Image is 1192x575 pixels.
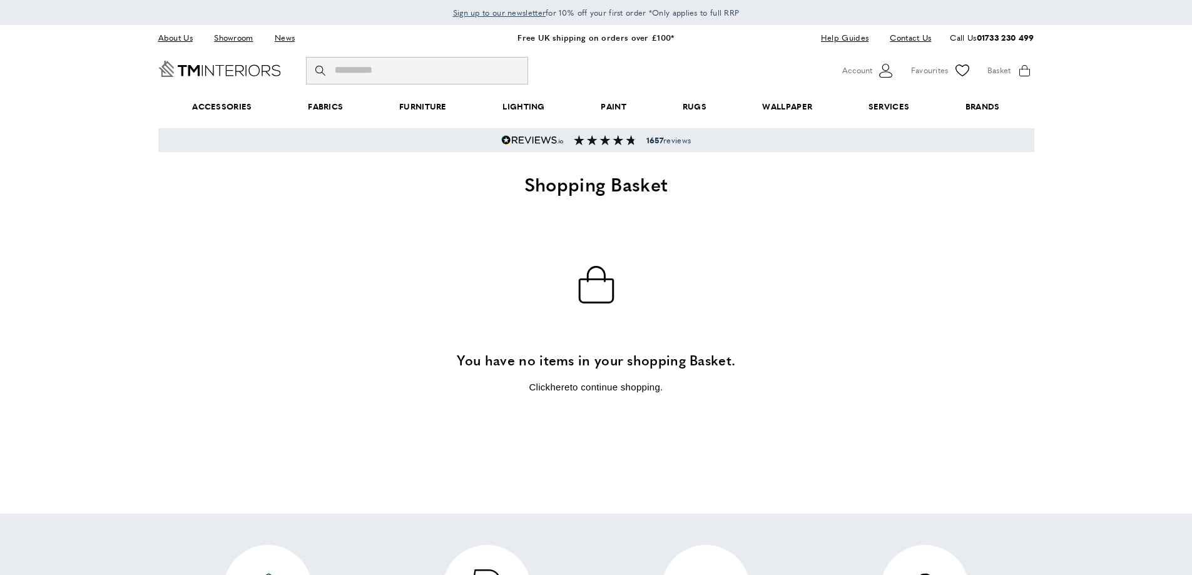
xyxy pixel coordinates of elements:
a: Fabrics [280,88,371,126]
strong: 1657 [646,135,663,146]
img: Reviews section [574,135,636,145]
span: Accessories [164,88,280,126]
a: Free UK shipping on orders over £100* [517,31,674,43]
a: Paint [573,88,655,126]
button: Customer Account [842,61,895,80]
a: Brands [937,88,1027,126]
a: Go to Home page [158,61,281,77]
a: Furniture [371,88,474,126]
span: for 10% off your first order *Only applies to full RRP [453,7,740,18]
a: Favourites [911,61,972,80]
h3: You have no items in your shopping Basket. [346,350,847,370]
button: Search [315,57,328,84]
a: Contact Us [880,29,931,46]
a: Sign up to our newsletter [453,6,546,19]
span: Sign up to our newsletter [453,7,546,18]
p: Call Us [950,31,1034,44]
a: News [265,29,304,46]
a: Rugs [655,88,735,126]
a: here [550,382,569,392]
img: Reviews.io 5 stars [501,135,564,145]
p: Click to continue shopping. [346,380,847,395]
a: Lighting [475,88,573,126]
a: Showroom [205,29,262,46]
a: Help Guides [812,29,878,46]
span: Favourites [911,64,949,77]
a: About Us [158,29,202,46]
span: reviews [646,135,691,145]
a: Wallpaper [735,88,840,126]
a: 01733 230 499 [977,31,1034,43]
span: Account [842,64,872,77]
span: Shopping Basket [524,170,668,197]
a: Services [840,88,937,126]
